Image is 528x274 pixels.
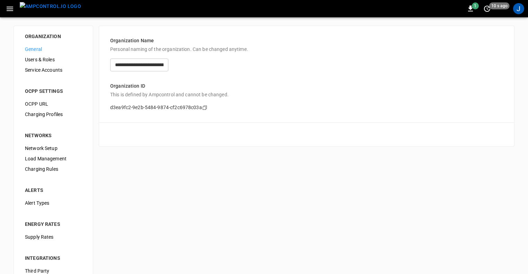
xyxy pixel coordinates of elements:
[25,255,82,262] div: INTEGRATIONS
[19,109,87,120] div: Charging Profiles
[19,153,87,164] div: Load Management
[25,67,82,74] span: Service Accounts
[19,44,87,54] div: General
[25,56,82,63] span: Users & Roles
[25,233,82,241] span: Supply Rates
[472,2,479,9] span: 1
[25,46,82,53] span: General
[25,200,82,207] span: Alert Types
[25,155,82,162] span: Load Management
[19,198,87,208] div: Alert Types
[25,100,82,108] span: OCPP URL
[25,145,82,152] span: Network Setup
[110,37,503,44] p: Organization Name
[19,65,87,75] div: Service Accounts
[20,2,81,11] img: ampcontrol.io logo
[19,99,87,109] div: OCPP URL
[25,111,82,118] span: Charging Profiles
[25,132,82,139] div: NETWORKS
[202,104,209,112] div: copy
[19,164,87,174] div: Charging Rules
[25,221,82,228] div: ENERGY RATES
[110,82,503,90] p: Organization ID
[25,187,82,194] div: ALERTS
[513,3,524,14] div: profile-icon
[19,54,87,65] div: Users & Roles
[25,33,82,40] div: ORGANIZATION
[25,88,82,95] div: OCPP SETTINGS
[25,166,82,173] span: Charging Rules
[110,91,503,98] p: This is defined by Ampcontrol and cannot be changed.
[19,232,87,242] div: Supply Rates
[482,3,493,14] button: set refresh interval
[19,143,87,153] div: Network Setup
[489,2,510,9] span: 10 s ago
[110,104,202,111] p: d3ea9fc2-9e2b-5484-9874-cf2c6978c03a
[110,46,503,53] p: Personal naming of the organization. Can be changed anytime.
